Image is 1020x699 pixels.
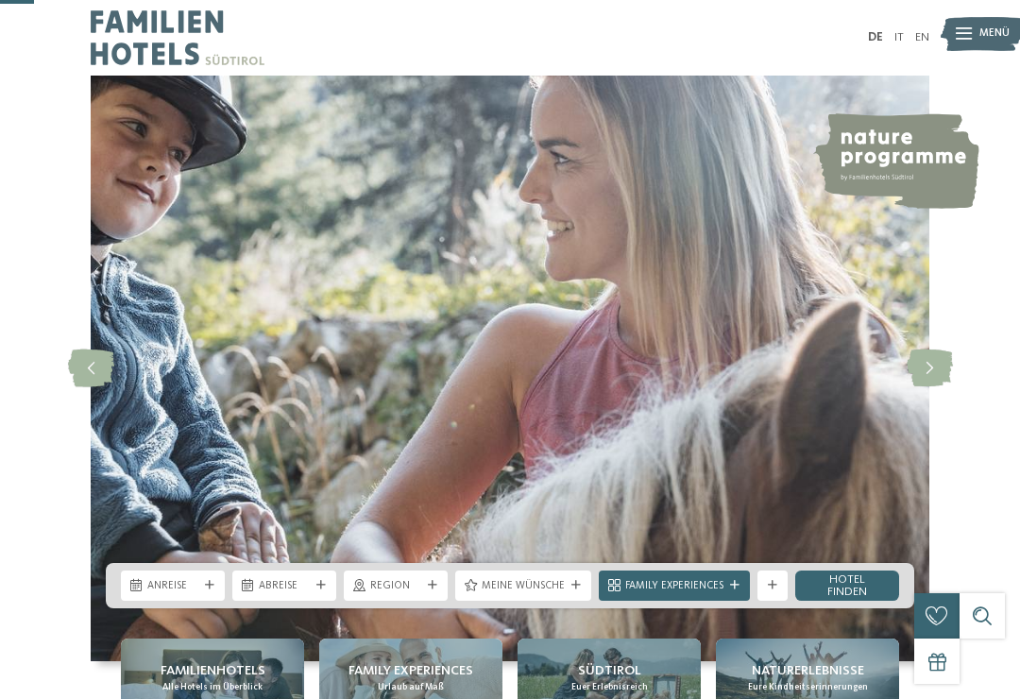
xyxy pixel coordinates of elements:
[370,579,421,594] span: Region
[147,579,198,594] span: Anreise
[482,579,565,594] span: Meine Wünsche
[259,579,310,594] span: Abreise
[752,661,864,680] span: Naturerlebnisse
[578,661,641,680] span: Südtirol
[161,661,265,680] span: Familienhotels
[162,681,263,693] span: Alle Hotels im Überblick
[979,26,1010,42] span: Menü
[795,571,899,601] a: Hotel finden
[894,31,904,43] a: IT
[748,681,868,693] span: Eure Kindheitserinnerungen
[378,681,444,693] span: Urlaub auf Maß
[91,76,929,661] img: Familienhotels Südtirol: The happy family places
[813,113,979,209] img: nature programme by Familienhotels Südtirol
[348,661,473,680] span: Family Experiences
[868,31,883,43] a: DE
[625,579,723,594] span: Family Experiences
[915,31,929,43] a: EN
[571,681,648,693] span: Euer Erlebnisreich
